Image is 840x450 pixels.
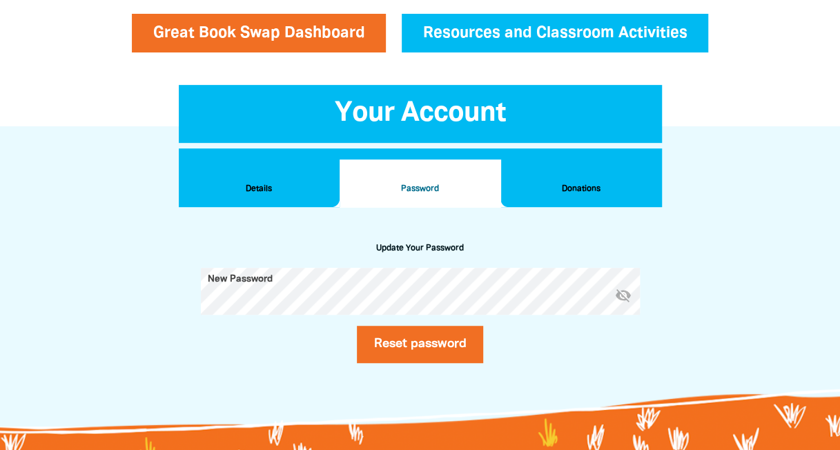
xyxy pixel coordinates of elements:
[511,182,650,197] h2: Donations
[357,326,484,363] button: Reset password
[190,182,329,197] h2: Details
[500,159,661,208] button: Donations
[132,14,387,52] a: Great Book Swap Dashboard
[340,159,500,208] button: Password
[351,182,489,197] h2: Password
[179,159,340,208] button: Details
[402,14,709,52] a: Resources and Classroom Activities
[615,287,632,306] button: visibility_off
[335,101,506,126] span: Your Account
[615,287,632,304] i: Hide password
[368,240,472,257] h2: Update Your Password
